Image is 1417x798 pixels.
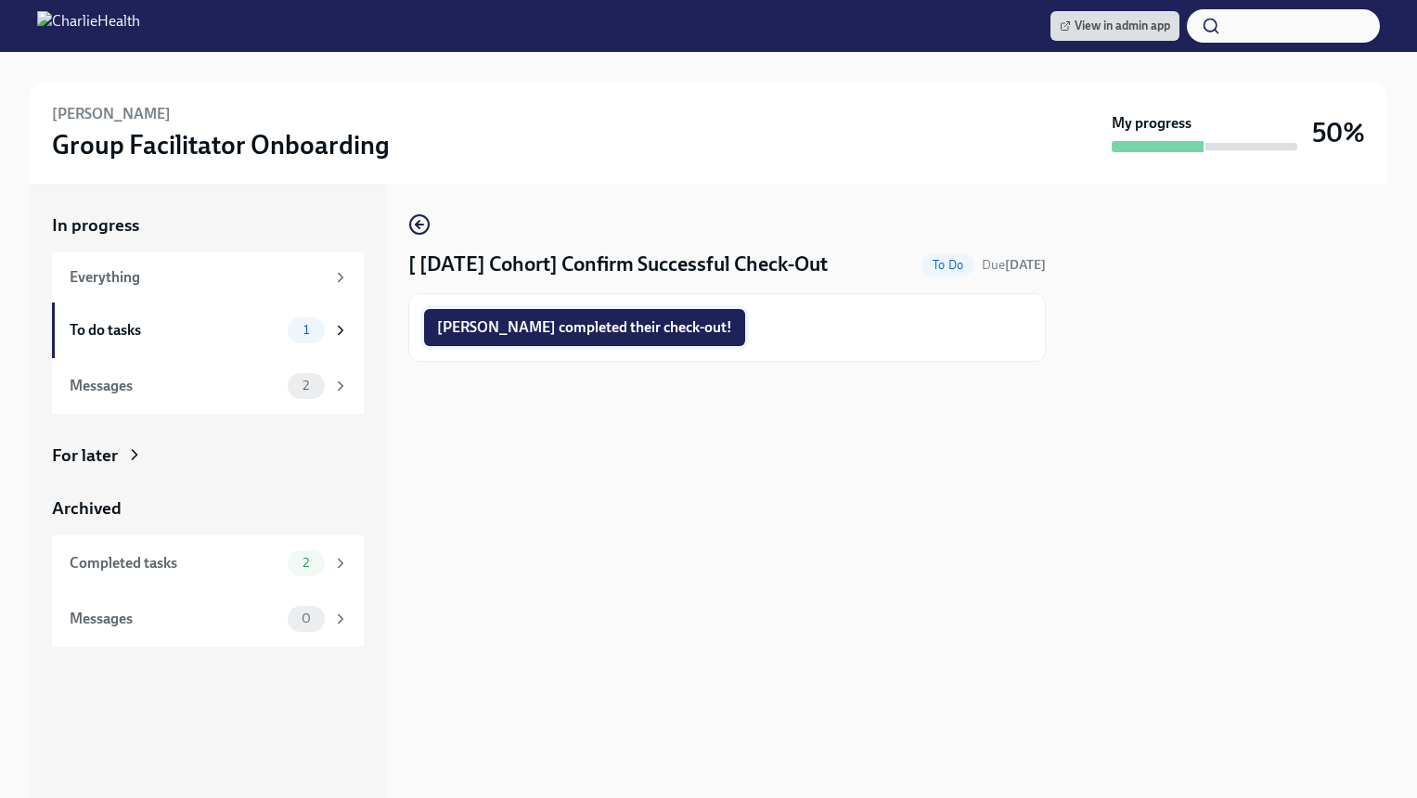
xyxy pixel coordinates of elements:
[52,496,364,521] a: Archived
[1050,11,1179,41] a: View in admin app
[1060,17,1170,35] span: View in admin app
[1312,116,1365,149] h3: 50%
[1112,113,1192,134] strong: My progress
[982,256,1046,274] span: October 11th, 2025 10:00
[52,444,118,468] div: For later
[921,258,974,272] span: To Do
[52,213,364,238] a: In progress
[290,611,322,625] span: 0
[52,128,390,161] h3: Group Facilitator Onboarding
[424,309,745,346] button: [PERSON_NAME] completed their check-out!
[1005,257,1046,273] strong: [DATE]
[52,302,364,358] a: To do tasks1
[52,104,171,124] h6: [PERSON_NAME]
[52,591,364,647] a: Messages0
[70,376,280,396] div: Messages
[52,444,364,468] a: For later
[52,358,364,414] a: Messages2
[292,323,320,337] span: 1
[291,379,320,393] span: 2
[70,609,280,629] div: Messages
[52,252,364,302] a: Everything
[437,318,732,337] span: [PERSON_NAME] completed their check-out!
[408,251,828,278] h4: [ [DATE] Cohort] Confirm Successful Check-Out
[291,556,320,570] span: 2
[70,320,280,341] div: To do tasks
[37,11,140,41] img: CharlieHealth
[52,535,364,591] a: Completed tasks2
[982,257,1046,273] span: Due
[70,553,280,573] div: Completed tasks
[70,267,325,288] div: Everything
